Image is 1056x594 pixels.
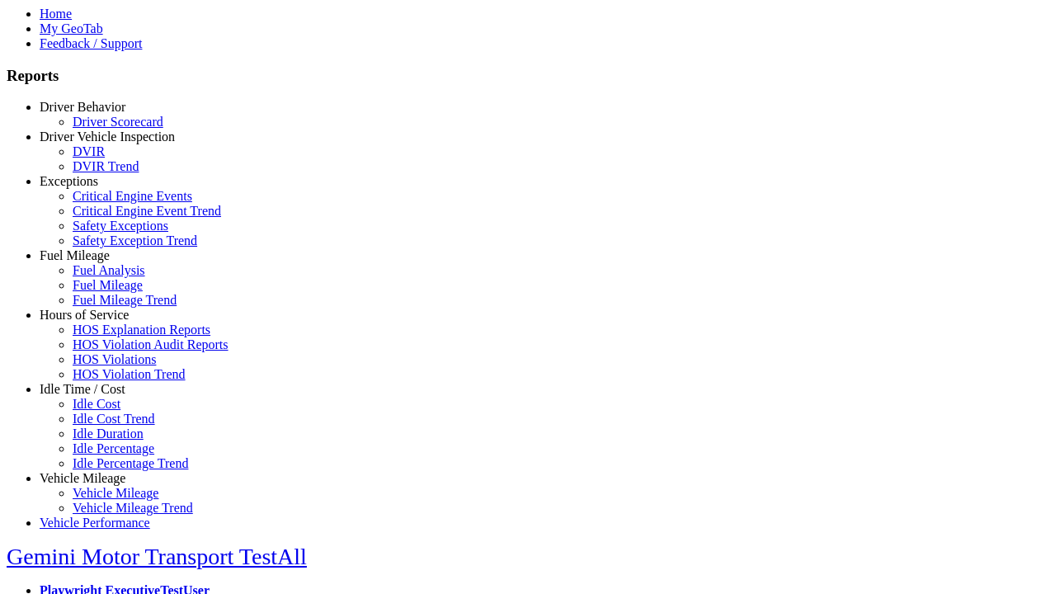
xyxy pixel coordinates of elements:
a: My GeoTab [40,21,103,35]
a: Driver Vehicle Inspection [40,130,175,144]
a: Vehicle Performance [40,516,150,530]
a: DVIR [73,144,105,158]
a: Feedback / Support [40,36,142,50]
a: Gemini Motor Transport TestAll [7,544,307,569]
a: HOS Violations [73,352,156,366]
a: Fuel Mileage [73,278,143,292]
a: HOS Violation Trend [73,367,186,381]
a: Idle Cost Trend [73,412,155,426]
a: Vehicle Mileage Trend [73,501,193,515]
a: Home [40,7,72,21]
a: Idle Cost [73,397,120,411]
a: Idle Percentage Trend [73,456,188,470]
a: Fuel Mileage [40,248,110,262]
a: Critical Engine Events [73,189,192,203]
a: Idle Percentage [73,441,154,455]
a: Driver Scorecard [73,115,163,129]
a: Vehicle Mileage [40,471,125,485]
a: Vehicle Mileage [73,486,158,500]
h3: Reports [7,67,1049,85]
a: Exceptions [40,174,98,188]
a: Fuel Mileage Trend [73,293,177,307]
a: Safety Exceptions [73,219,168,233]
a: HOS Explanation Reports [73,323,210,337]
a: Hours of Service [40,308,129,322]
a: Safety Exception Trend [73,233,197,247]
a: Fuel Analysis [73,263,145,277]
a: HOS Violation Audit Reports [73,337,229,351]
a: Driver Behavior [40,100,125,114]
a: Idle Time / Cost [40,382,125,396]
a: DVIR Trend [73,159,139,173]
a: Idle Duration [73,427,144,441]
a: Critical Engine Event Trend [73,204,221,218]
